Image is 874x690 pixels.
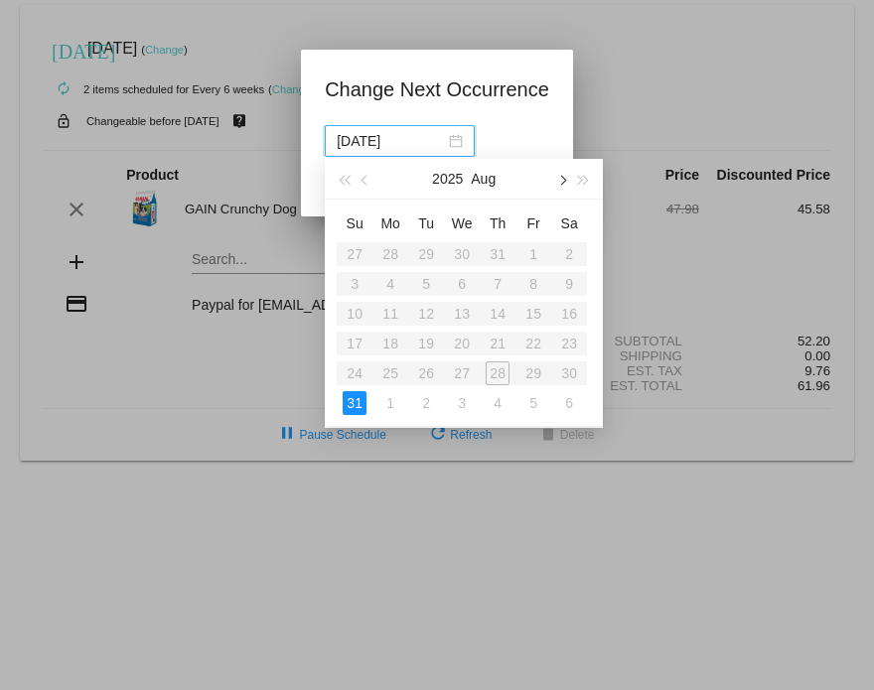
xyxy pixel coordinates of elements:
button: Last year (Control + left) [333,159,355,199]
th: Sat [551,207,587,239]
td: 9/6/2025 [551,388,587,418]
button: Aug [471,159,496,199]
button: Previous month (PageUp) [356,159,377,199]
h1: Change Next Occurrence [325,73,549,105]
th: Wed [444,207,480,239]
input: Select date [337,130,445,152]
th: Fri [515,207,551,239]
div: 2 [414,391,438,415]
div: 3 [450,391,474,415]
div: 5 [521,391,545,415]
div: 4 [486,391,510,415]
div: 31 [343,391,366,415]
td: 9/5/2025 [515,388,551,418]
div: 1 [378,391,402,415]
td: 8/31/2025 [337,388,372,418]
td: 9/2/2025 [408,388,444,418]
th: Thu [480,207,515,239]
button: Next month (PageDown) [550,159,572,199]
div: 6 [557,391,581,415]
td: 9/4/2025 [480,388,515,418]
td: 9/1/2025 [372,388,408,418]
button: Next year (Control + right) [573,159,595,199]
th: Mon [372,207,408,239]
th: Tue [408,207,444,239]
button: 2025 [432,159,463,199]
th: Sun [337,207,372,239]
td: 9/3/2025 [444,388,480,418]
